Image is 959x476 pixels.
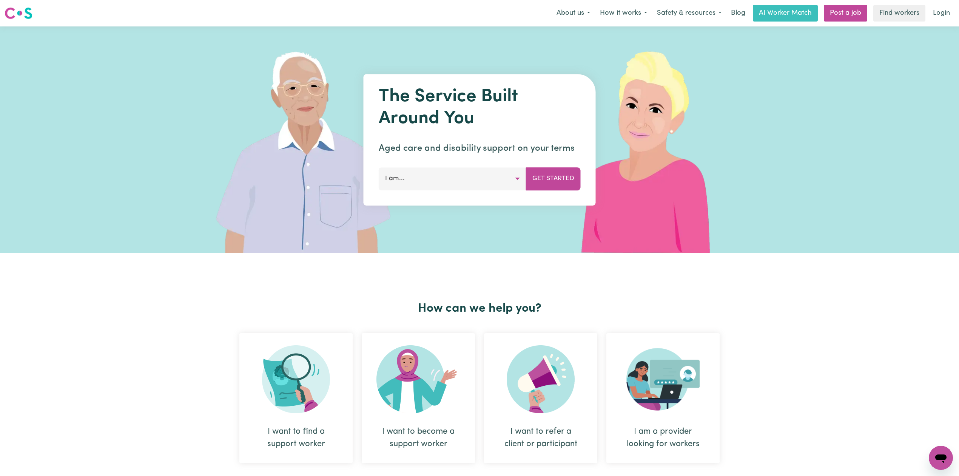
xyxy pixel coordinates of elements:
a: Find workers [873,5,925,22]
img: Refer [507,345,575,413]
button: How it works [595,5,652,21]
div: I want to refer a client or participant [484,333,597,463]
div: I want to find a support worker [239,333,353,463]
div: I want to find a support worker [257,425,335,450]
a: AI Worker Match [753,5,818,22]
button: I am... [379,167,526,190]
button: Safety & resources [652,5,726,21]
h1: The Service Built Around You [379,86,581,130]
img: Careseekers logo [5,6,32,20]
iframe: Button to launch messaging window [929,446,953,470]
div: I am a provider looking for workers [624,425,702,450]
div: I want to refer a client or participant [502,425,579,450]
img: Become Worker [376,345,460,413]
div: I want to become a support worker [362,333,475,463]
button: About us [552,5,595,21]
a: Post a job [824,5,867,22]
a: Careseekers logo [5,5,32,22]
div: I want to become a support worker [380,425,457,450]
h2: How can we help you? [235,301,724,316]
div: I am a provider looking for workers [606,333,720,463]
img: Provider [626,345,700,413]
a: Blog [726,5,750,22]
img: Search [262,345,330,413]
a: Login [928,5,954,22]
p: Aged care and disability support on your terms [379,142,581,155]
button: Get Started [526,167,581,190]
